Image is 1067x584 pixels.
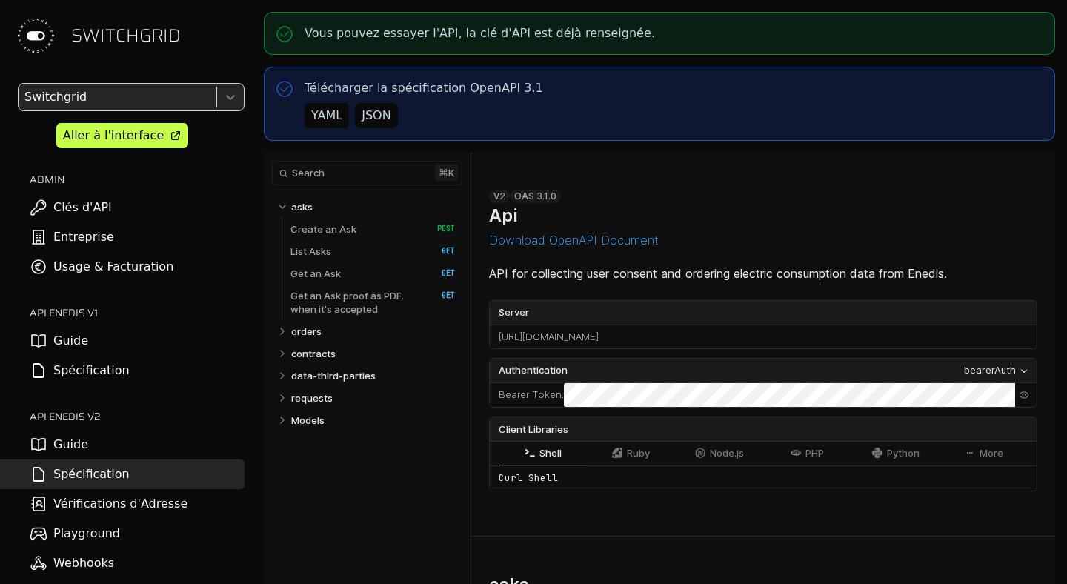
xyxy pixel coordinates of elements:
button: Download OpenAPI Document [489,233,659,247]
kbd: ⌘ k [435,165,458,181]
span: GET [426,291,455,301]
p: List Asks [290,245,331,258]
span: GET [426,268,455,279]
a: orders [291,320,456,342]
span: GET [426,246,455,256]
div: Aller à l'interface [63,127,164,145]
p: Get an Ask proof as PDF, when it's accepted [290,289,422,316]
label: Bearer Token [499,388,562,402]
div: [URL][DOMAIN_NAME] [490,325,1037,349]
button: bearerAuth [960,362,1034,379]
p: Models [291,414,325,427]
span: Authentication [499,363,568,378]
div: Curl Shell [490,465,1037,491]
a: Aller à l'interface [56,123,188,148]
p: data-third-parties [291,369,376,382]
p: Get an Ask [290,267,341,280]
p: contracts [291,347,336,360]
div: YAML [311,107,342,125]
span: SWITCHGRID [71,24,181,47]
a: requests [291,387,456,409]
p: requests [291,391,333,405]
div: bearerAuth [964,363,1016,378]
label: Server [490,301,1037,325]
a: Get an Ask GET [290,262,455,285]
a: Models [291,409,456,431]
p: orders [291,325,322,338]
a: data-third-parties [291,365,456,387]
span: PHP [805,448,824,459]
button: YAML [305,103,349,128]
p: API for collecting user consent and ordering electric consumption data from Enedis. [489,265,1037,282]
a: Create an Ask POST [290,218,455,240]
button: JSON [355,103,397,128]
span: POST [426,224,455,234]
p: Vous pouvez essayer l'API, la clé d'API est déjà renseignée. [305,24,655,42]
img: Switchgrid Logo [12,12,59,59]
a: asks [291,196,456,218]
a: contracts [291,342,456,365]
h2: API ENEDIS v1 [30,305,245,320]
div: v2 [489,190,510,203]
span: Shell [539,448,562,459]
div: JSON [362,107,390,125]
h2: ADMIN [30,172,245,187]
h1: Api [489,205,517,226]
a: List Asks GET [290,240,455,262]
span: Ruby [627,448,650,459]
p: Create an Ask [290,222,356,236]
span: Search [292,167,325,179]
span: Node.js [710,448,744,459]
div: Client Libraries [490,417,1037,441]
div: : [490,383,564,407]
a: Get an Ask proof as PDF, when it's accepted GET [290,285,455,320]
h2: API ENEDIS v2 [30,409,245,424]
span: Python [887,448,920,459]
p: Télécharger la spécification OpenAPI 3.1 [305,79,543,97]
div: OAS 3.1.0 [510,190,561,203]
p: asks [291,200,313,213]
